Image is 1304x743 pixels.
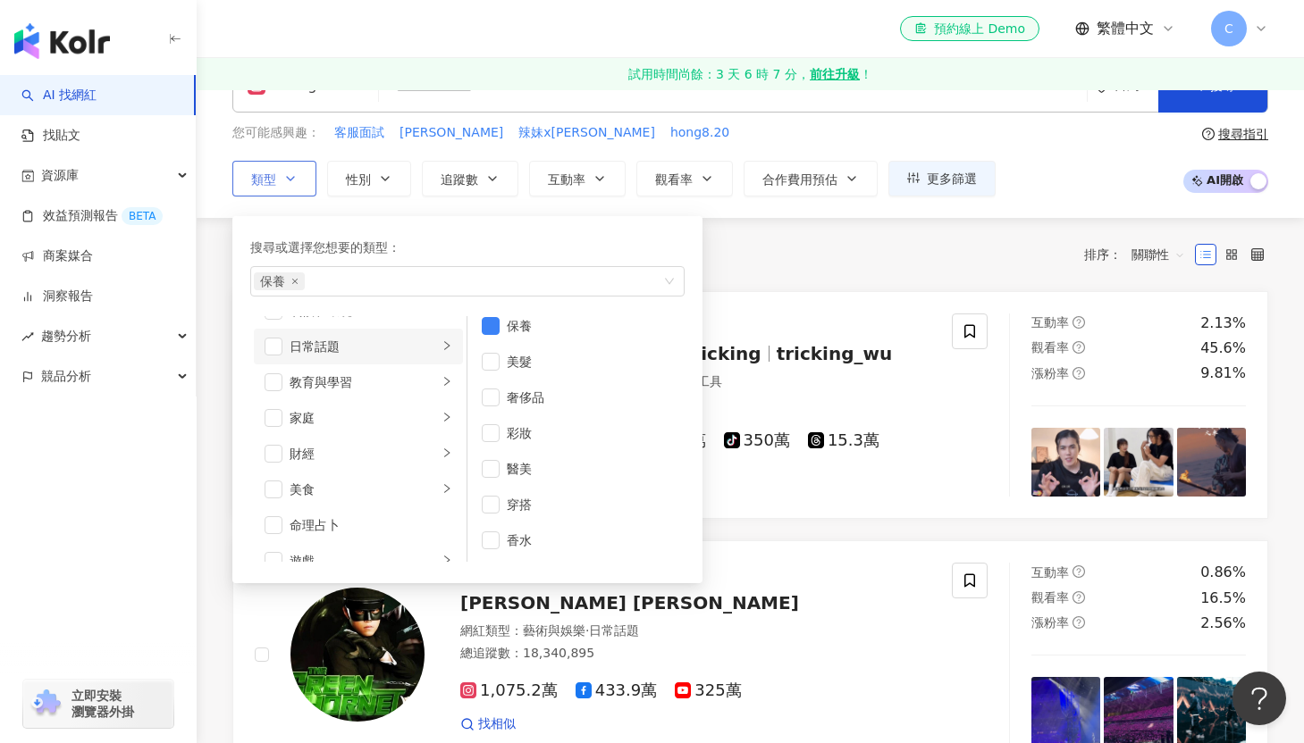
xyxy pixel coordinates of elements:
[254,472,463,507] li: 美食
[442,483,452,494] span: right
[250,238,685,257] div: 搜尋或選擇您想要的類型：
[260,272,285,290] span: 保養
[1031,366,1069,380] span: 漲粉率
[1031,340,1069,355] span: 觀看率
[254,543,463,579] li: 遊戲
[346,172,371,187] span: 性別
[460,592,799,614] span: [PERSON_NAME] [PERSON_NAME]
[507,495,670,514] div: 穿搭
[422,161,518,196] button: 追蹤數
[1200,313,1246,333] div: 2.13%
[1200,363,1246,383] div: 9.81%
[777,343,893,364] span: tricking_wu
[460,622,930,640] div: 網紅類型 ：
[442,447,452,458] span: right
[442,376,452,387] span: right
[41,316,91,356] span: 趨勢分析
[744,161,878,196] button: 合作費用預估
[888,161,996,196] button: 更多篩選
[290,515,452,535] div: 命理占卜
[1202,128,1215,140] span: question-circle
[507,423,670,443] div: 彩妝
[471,344,681,380] li: 美髮
[518,124,655,142] span: 辣妹x[PERSON_NAME]
[1031,615,1069,630] span: 漲粉率
[636,161,733,196] button: 觀看率
[1031,428,1100,497] img: post-image
[1073,565,1085,578] span: question-circle
[675,681,741,700] span: 325萬
[254,436,463,472] li: 財經
[251,172,276,187] span: 類型
[548,172,585,187] span: 互動率
[1073,341,1085,354] span: question-circle
[724,431,790,450] span: 350萬
[762,172,837,187] span: 合作費用預估
[670,124,729,142] span: hong8.20
[442,555,452,565] span: right
[1073,591,1085,604] span: question-circle
[400,124,503,142] span: [PERSON_NAME]
[1218,127,1268,141] div: 搜尋指引
[290,588,425,722] img: KOL Avatar
[517,123,656,143] button: 辣妹x[PERSON_NAME]
[232,124,320,142] span: 您可能感興趣：
[290,444,438,463] div: 財經
[1073,616,1085,629] span: question-circle
[589,623,639,638] span: 日常話題
[21,207,163,225] a: 效益預測報告BETA
[232,161,316,196] button: 類型搜尋或選擇您想要的類型：保養close藝術與娛樂美妝時尚氣候和環境日常話題教育與學習家庭財經美食命理占卜遊戲法政社會生活風格影視娛樂醫療與健康寵物攝影保養美髮奢侈品彩妝醫美穿搭香水
[900,16,1039,41] a: 預約線上 Demo
[460,645,930,663] div: 總追蹤數 ： 18,340,895
[1232,672,1286,725] iframe: Help Scout Beacon - Open
[507,352,670,371] div: 美髮
[442,412,452,422] span: right
[810,65,860,83] strong: 前往升級
[471,308,681,344] li: 保養
[1031,590,1069,605] span: 觀看率
[460,681,558,700] span: 1,075.2萬
[478,715,516,733] span: 找相似
[399,123,504,143] button: [PERSON_NAME]
[507,316,670,336] div: 保養
[1084,240,1195,269] div: 排序：
[290,408,438,428] div: 家庭
[507,530,670,550] div: 香水
[290,480,438,499] div: 美食
[471,415,681,451] li: 彩妝
[21,87,97,104] a: searchAI 找網紅
[21,127,80,145] a: 找貼文
[576,681,658,700] span: 433.9萬
[290,372,438,392] div: 教育與學習
[21,288,93,305] a: 洞察報告
[1177,428,1246,497] img: post-image
[471,487,681,522] li: 穿搭
[29,689,63,718] img: chrome extension
[14,23,110,59] img: logo
[21,247,93,265] a: 商案媒合
[290,551,438,571] div: 遊戲
[471,451,681,487] li: 醫美
[254,507,463,543] li: 命理占卜
[197,58,1304,90] a: 試用時間尚餘：3 天 6 時 7 分，前往升級！
[646,343,761,364] span: 奇軒Tricking
[290,337,438,356] div: 日常話題
[507,459,670,479] div: 醫美
[1104,428,1173,497] img: post-image
[41,356,91,397] span: 競品分析
[585,623,589,638] span: ·
[41,155,79,196] span: 資源庫
[254,400,463,436] li: 家庭
[442,340,452,351] span: right
[1031,565,1069,580] span: 互動率
[1200,338,1246,358] div: 45.6%
[327,161,411,196] button: 性別
[72,688,134,720] span: 立即安裝 瀏覽器外掛
[1073,316,1085,329] span: question-circle
[1031,315,1069,330] span: 互動率
[441,172,478,187] span: 追蹤數
[523,623,585,638] span: 藝術與娛樂
[471,380,681,415] li: 奢侈品
[254,329,463,364] li: 日常話題
[655,172,693,187] span: 觀看率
